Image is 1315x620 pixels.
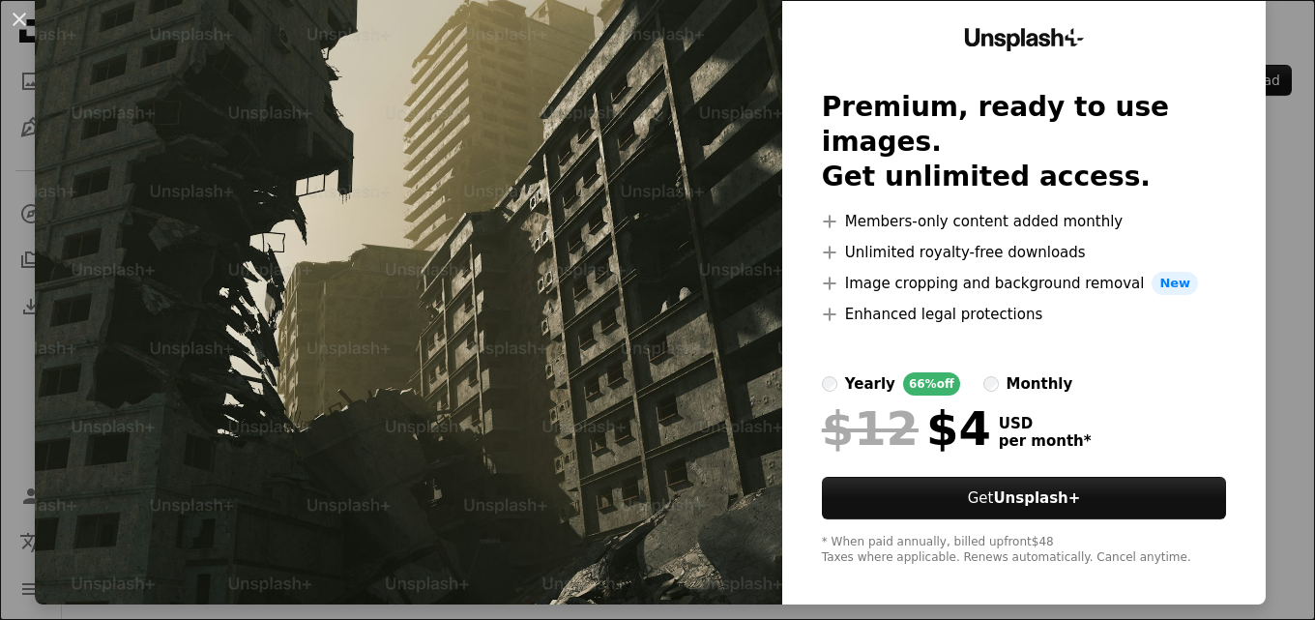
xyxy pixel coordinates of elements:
li: Unlimited royalty-free downloads [822,241,1226,264]
div: monthly [1007,372,1073,396]
h2: Premium, ready to use images. Get unlimited access. [822,90,1226,194]
li: Enhanced legal protections [822,303,1226,326]
strong: Unsplash+ [993,489,1080,507]
div: 66% off [903,372,960,396]
div: * When paid annually, billed upfront $48 Taxes where applicable. Renews automatically. Cancel any... [822,535,1226,566]
div: $4 [822,403,991,454]
div: yearly [845,372,895,396]
button: GetUnsplash+ [822,477,1226,519]
span: USD [999,415,1092,432]
input: monthly [983,376,999,392]
input: yearly66%off [822,376,837,392]
span: New [1152,272,1198,295]
span: per month * [999,432,1092,450]
li: Image cropping and background removal [822,272,1226,295]
li: Members-only content added monthly [822,210,1226,233]
span: $12 [822,403,919,454]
